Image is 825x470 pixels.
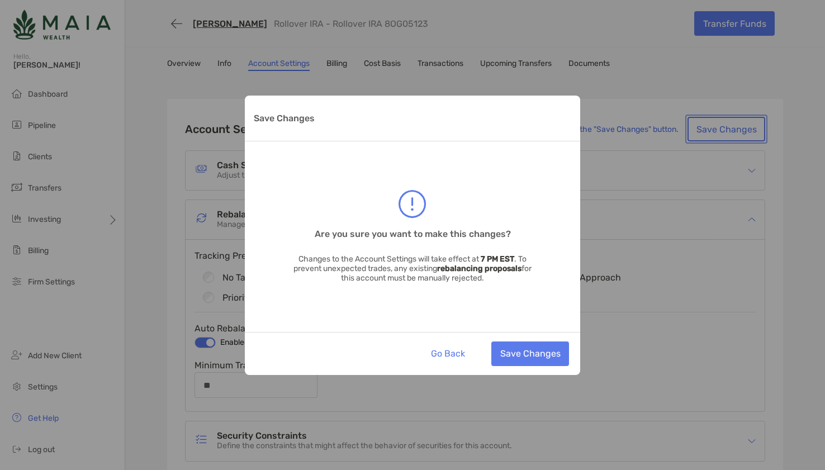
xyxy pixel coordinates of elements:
[422,341,473,366] button: Go Back
[491,341,569,366] button: Save Changes
[481,254,514,264] strong: 7 PM EST
[292,254,533,283] p: Changes to the Account Settings will take effect at . To prevent unexpected trades, any existing ...
[254,111,315,125] p: Save Changes
[245,96,580,375] div: Save Changes
[315,227,511,241] h3: Are you sure you want to make this changes?
[437,264,521,273] strong: rebalancing proposals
